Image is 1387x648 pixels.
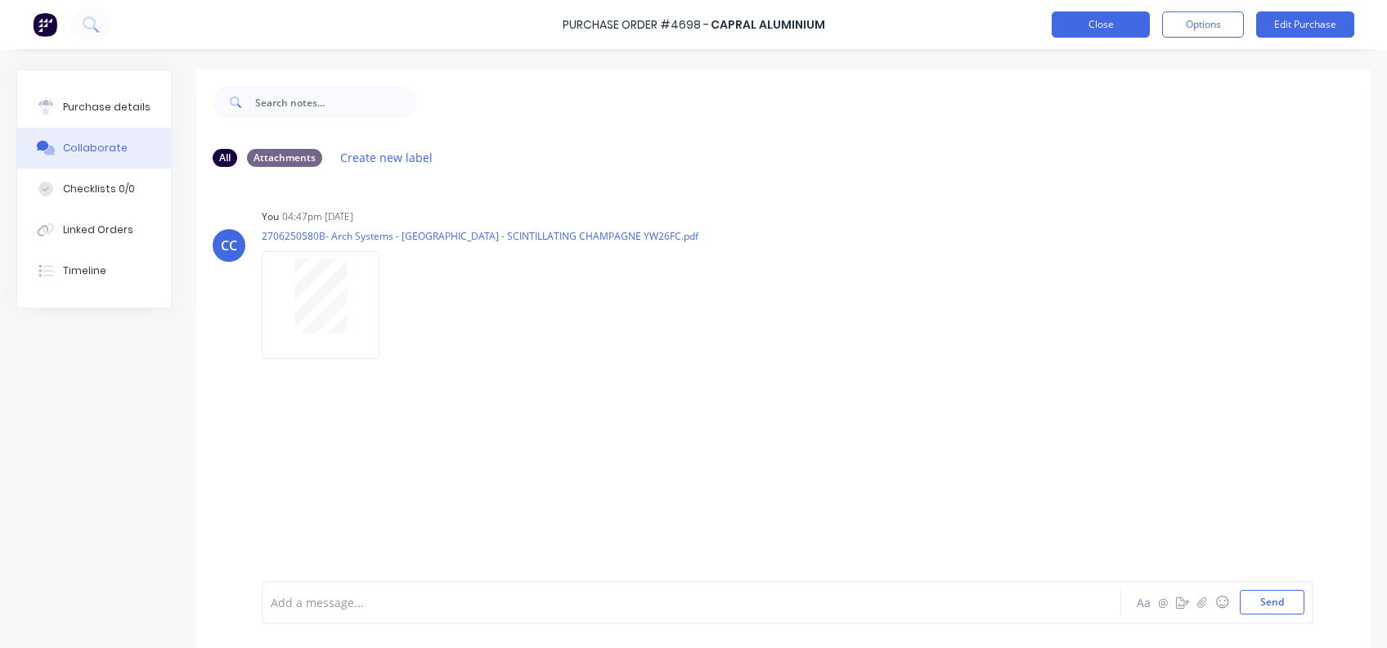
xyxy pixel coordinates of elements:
div: Purchase Order #4698 - [563,16,709,34]
button: Timeline [17,250,171,291]
button: Aa [1133,592,1153,612]
button: ☺ [1212,592,1232,612]
div: Linked Orders [63,223,133,237]
div: You [262,209,279,224]
p: 2706250580B- Arch Systems - [GEOGRAPHIC_DATA] - SCINTILLATING CHAMPAGNE YW26FC.pdf [262,229,698,243]
button: Send [1240,590,1304,614]
div: Timeline [63,263,106,278]
button: Edit Purchase [1256,11,1354,38]
button: Create new label [332,146,442,169]
div: Attachments [247,149,322,167]
button: Purchase details [17,87,171,128]
div: CC [221,236,237,255]
div: Capral Aluminium [711,16,825,34]
div: Purchase details [63,100,150,115]
img: Factory [33,12,57,37]
button: @ [1153,592,1173,612]
button: Linked Orders [17,209,171,250]
div: Collaborate [63,141,128,155]
button: Collaborate [17,128,171,169]
input: Search notes... [255,86,417,119]
button: Checklists 0/0 [17,169,171,209]
div: Checklists 0/0 [63,182,135,196]
button: Options [1162,11,1244,38]
div: All [213,149,237,167]
div: 04:47pm [DATE] [282,209,353,224]
button: Close [1052,11,1150,38]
